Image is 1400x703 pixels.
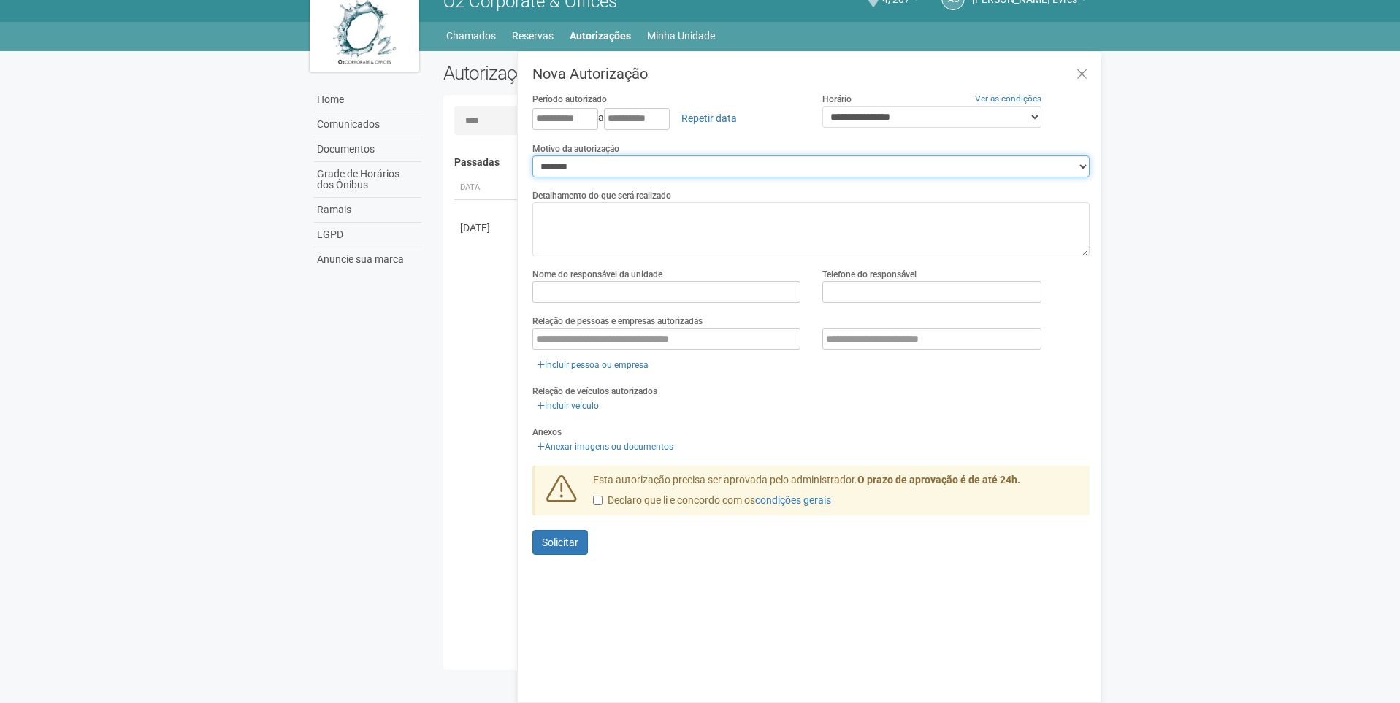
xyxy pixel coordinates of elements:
[570,26,631,46] a: Autorizações
[532,530,588,555] button: Solicitar
[460,220,514,235] div: [DATE]
[593,493,831,508] label: Declaro que li e concordo com os
[532,385,657,398] label: Relação de veículos autorizados
[532,189,671,202] label: Detalhamento do que será realizado
[454,157,1080,168] h4: Passadas
[532,268,662,281] label: Nome do responsável da unidade
[532,106,800,131] div: a
[313,162,421,198] a: Grade de Horários dos Ônibus
[755,494,831,506] a: condições gerais
[443,62,756,84] h2: Autorizações
[313,88,421,112] a: Home
[446,26,496,46] a: Chamados
[672,106,746,131] a: Repetir data
[532,357,653,373] a: Incluir pessoa ou empresa
[313,137,421,162] a: Documentos
[454,176,520,200] th: Data
[532,398,603,414] a: Incluir veículo
[313,247,421,272] a: Anuncie sua marca
[647,26,715,46] a: Minha Unidade
[313,223,421,247] a: LGPD
[532,66,1090,81] h3: Nova Autorização
[532,315,703,328] label: Relação de pessoas e empresas autorizadas
[593,496,603,505] input: Declaro que li e concordo com oscondições gerais
[512,26,554,46] a: Reservas
[582,473,1090,515] div: Esta autorização precisa ser aprovada pelo administrador.
[313,198,421,223] a: Ramais
[822,268,917,281] label: Telefone do responsável
[532,426,562,439] label: Anexos
[532,142,619,155] label: Motivo da autorização
[532,439,678,455] a: Anexar imagens ou documentos
[542,537,578,548] span: Solicitar
[857,474,1020,485] strong: O prazo de aprovação é de até 24h.
[532,93,607,106] label: Período autorizado
[313,112,421,137] a: Comunicados
[975,93,1041,104] a: Ver as condições
[822,93,852,106] label: Horário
